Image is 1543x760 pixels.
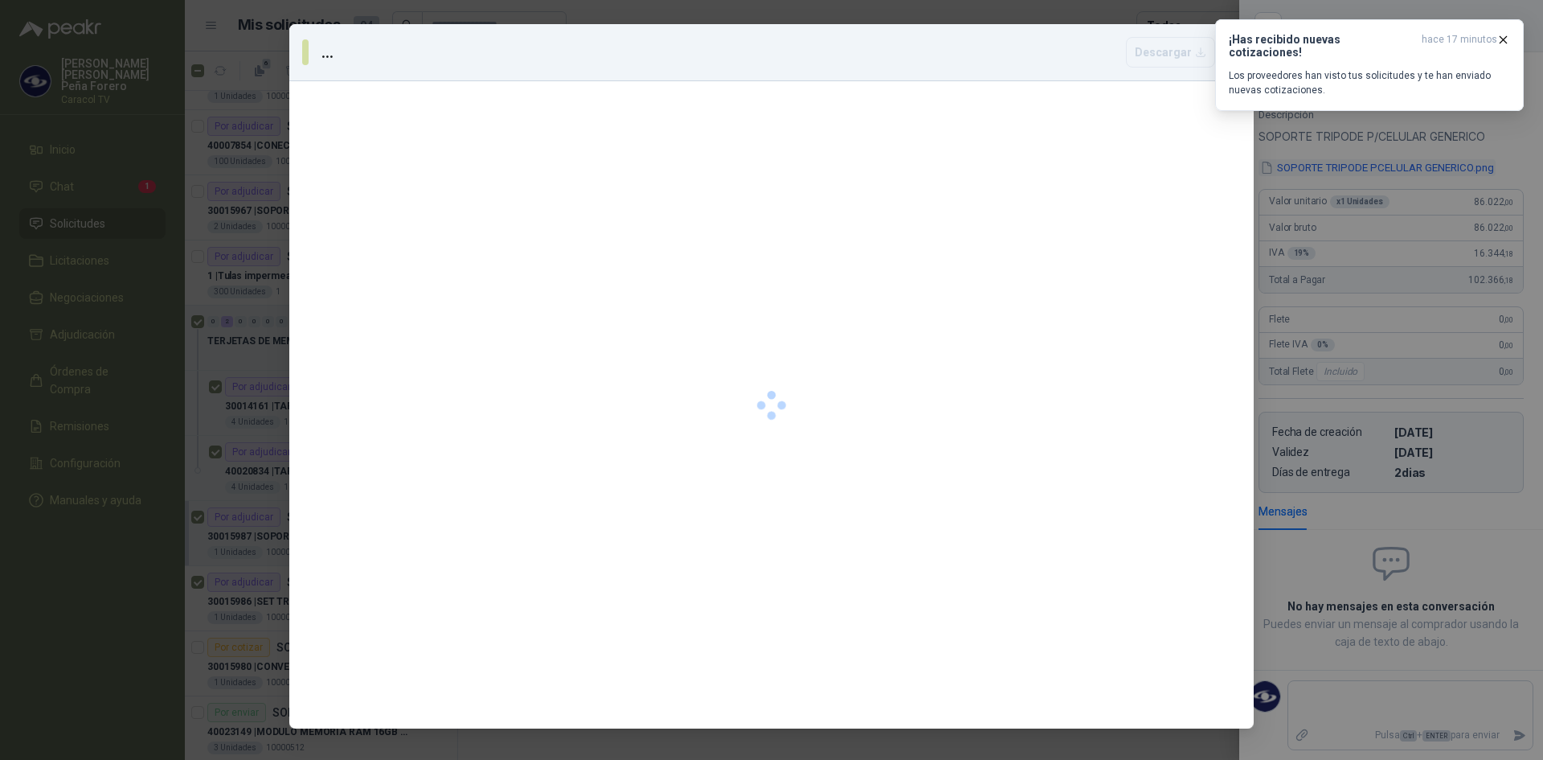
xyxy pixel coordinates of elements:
span: hace 17 minutos [1422,33,1497,59]
button: Descargar [1126,37,1215,68]
button: ¡Has recibido nuevas cotizaciones!hace 17 minutos Los proveedores han visto tus solicitudes y te ... [1215,19,1524,111]
h3: ... [321,40,340,64]
p: Los proveedores han visto tus solicitudes y te han enviado nuevas cotizaciones. [1229,68,1510,97]
h3: ¡Has recibido nuevas cotizaciones! [1229,33,1415,59]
